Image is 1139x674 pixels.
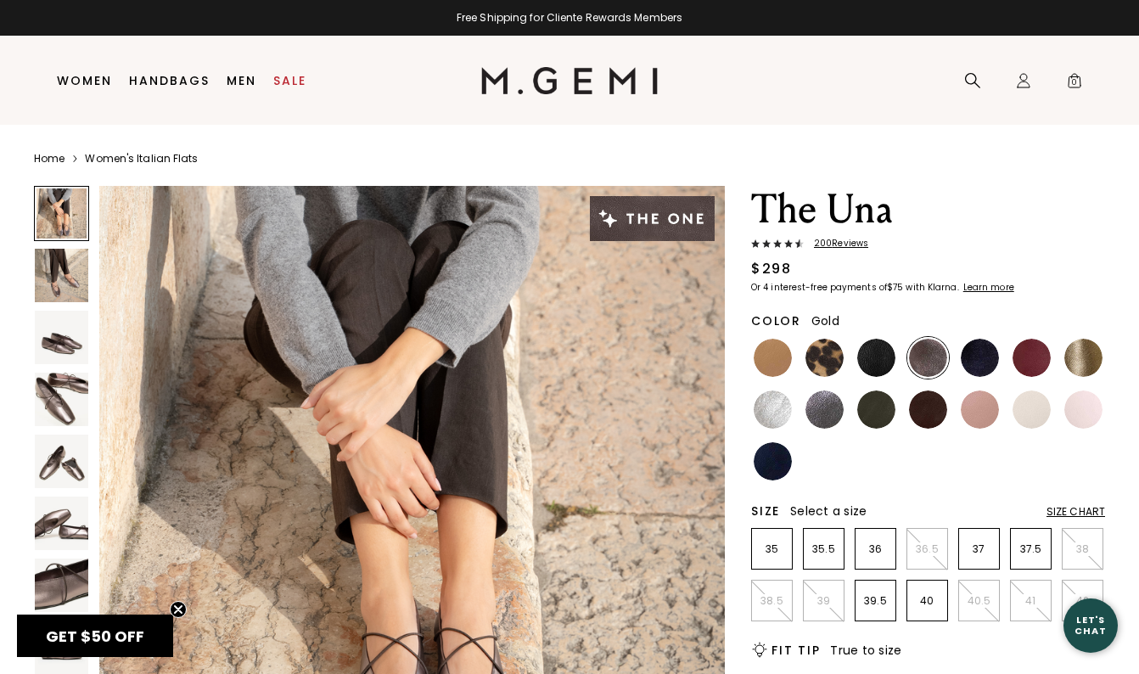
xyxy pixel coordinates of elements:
img: The Una [35,497,88,550]
img: Light Tan [754,339,792,377]
p: 39.5 [856,594,895,608]
img: Ecru [1013,390,1051,429]
img: The Una [35,249,88,302]
div: GET $50 OFFClose teaser [17,615,173,657]
a: Handbags [129,74,210,87]
p: 39 [804,594,844,608]
img: M.Gemi [481,67,659,94]
p: 41 [1011,594,1051,608]
h2: Fit Tip [771,643,820,657]
a: Women's Italian Flats [85,152,198,166]
a: Learn more [962,283,1014,293]
div: Let's Chat [1063,615,1118,636]
img: Gunmetal [805,390,844,429]
p: 37 [959,542,999,556]
img: The Una [35,435,88,488]
div: $298 [751,259,791,279]
div: Size Chart [1046,505,1105,519]
span: Select a size [790,503,867,520]
span: GET $50 OFF [46,626,144,647]
a: Men [227,74,256,87]
img: Leopard Print [805,339,844,377]
p: 40 [907,594,947,608]
h1: The Una [751,186,1105,233]
img: Black [857,339,895,377]
img: The Una [35,373,88,426]
a: Women [57,74,112,87]
p: 35.5 [804,542,844,556]
p: 35 [752,542,792,556]
klarna-placement-style-body: Or 4 interest-free payments of [751,281,887,294]
a: Sale [273,74,306,87]
img: Antique Rose [961,390,999,429]
p: 42 [1063,594,1103,608]
img: Chocolate [909,390,947,429]
p: 37.5 [1011,542,1051,556]
img: Cocoa [909,339,947,377]
p: 36 [856,542,895,556]
klarna-placement-style-body: with Klarna [906,281,961,294]
p: 36.5 [907,542,947,556]
h2: Color [751,314,801,328]
img: Burgundy [1013,339,1051,377]
p: 40.5 [959,594,999,608]
img: Ballerina Pink [1064,390,1103,429]
button: Close teaser [170,601,187,618]
img: Navy [754,442,792,480]
span: True to size [830,642,901,659]
img: Military [857,390,895,429]
img: The Una [35,559,88,612]
a: 200Reviews [751,239,1105,252]
span: 0 [1066,76,1083,93]
p: 38 [1063,542,1103,556]
img: Gold [1064,339,1103,377]
p: 38.5 [752,594,792,608]
img: The Una [35,311,88,364]
img: Midnight Blue [961,339,999,377]
h2: Size [751,504,780,518]
img: Silver [754,390,792,429]
a: Home [34,152,65,166]
klarna-placement-style-cta: Learn more [963,281,1014,294]
klarna-placement-style-amount: $75 [887,281,903,294]
span: Gold [811,312,839,329]
span: 200 Review s [804,239,868,249]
